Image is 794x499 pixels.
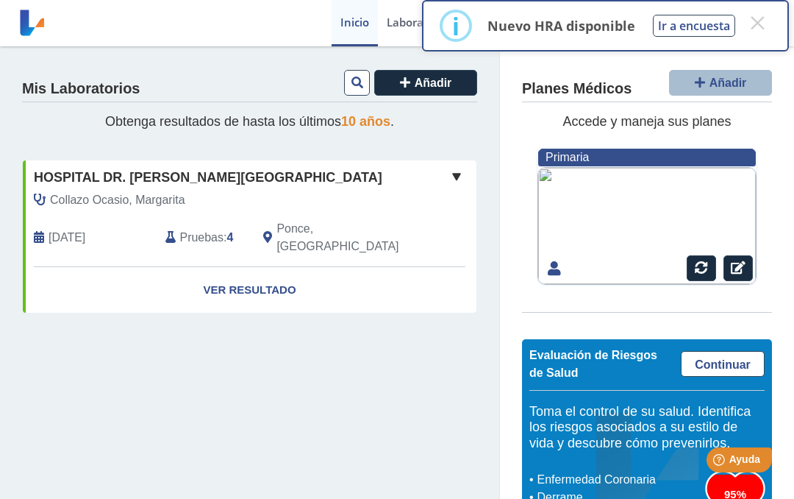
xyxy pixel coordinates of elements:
div: i [452,13,459,39]
span: 2025-08-29 [49,229,85,247]
span: Collazo Ocasio, Margarita [50,191,185,209]
span: Añadir [709,77,747,89]
a: Continuar [681,351,765,377]
li: Enfermedad Coronaria [533,471,706,489]
a: Ver Resultado [23,267,476,314]
h4: Planes Médicos [522,80,632,98]
h5: Toma el control de su salud. Identifica los riesgos asociados a su estilo de vida y descubre cómo... [529,404,765,452]
span: Obtenga resultados de hasta los últimos . [105,114,394,129]
button: Ir a encuesta [653,15,735,37]
p: Nuevo HRA disponible [487,17,635,35]
span: 10 años [341,114,390,129]
span: Primaria [546,151,589,163]
span: Accede y maneja sus planes [562,114,731,129]
iframe: Help widget launcher [663,442,778,483]
span: Pruebas [180,229,223,247]
b: 4 [226,231,233,244]
span: Evaluación de Riesgos de Salud [529,349,657,379]
button: Close this dialog [744,10,770,36]
button: Añadir [374,70,477,96]
h4: Mis Laboratorios [22,80,140,98]
span: Continuar [695,358,751,371]
span: Ponce, PR [276,220,405,255]
span: Añadir [415,77,452,89]
button: Añadir [669,70,772,96]
span: Hospital Dr. [PERSON_NAME][GEOGRAPHIC_DATA] [34,168,382,188]
div: : [154,220,253,255]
